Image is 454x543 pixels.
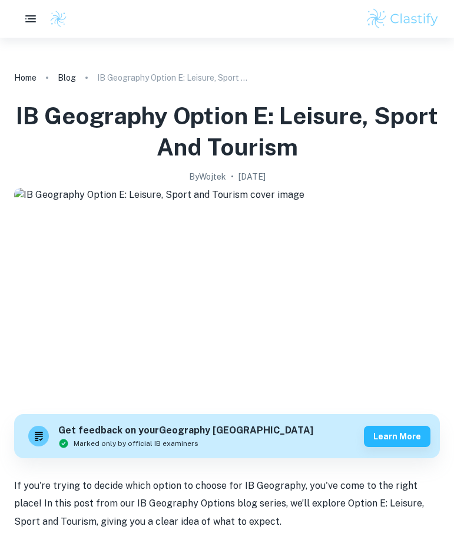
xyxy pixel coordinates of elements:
p: If you're trying to decide which option to choose for IB Geography, you've come to the right plac... [14,477,440,531]
h2: [DATE] [238,170,266,183]
h1: IB Geography Option E: Leisure, Sport and Tourism [14,100,440,163]
h6: Get feedback on your Geography [GEOGRAPHIC_DATA] [58,423,313,438]
p: IB Geography Option E: Leisure, Sport and Tourism [97,71,250,84]
img: Clastify logo [365,7,440,31]
a: Home [14,69,37,86]
h2: By Wojtek [189,170,226,183]
a: Clastify logo [42,10,67,28]
img: Clastify logo [49,10,67,28]
span: Marked only by official IB examiners [74,438,198,449]
button: Learn more [364,426,430,447]
a: Blog [58,69,76,86]
p: • [231,170,234,183]
img: IB Geography Option E: Leisure, Sport and Tourism cover image [14,188,440,401]
a: Get feedback on yourGeography [GEOGRAPHIC_DATA]Marked only by official IB examinersLearn more [14,414,440,458]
